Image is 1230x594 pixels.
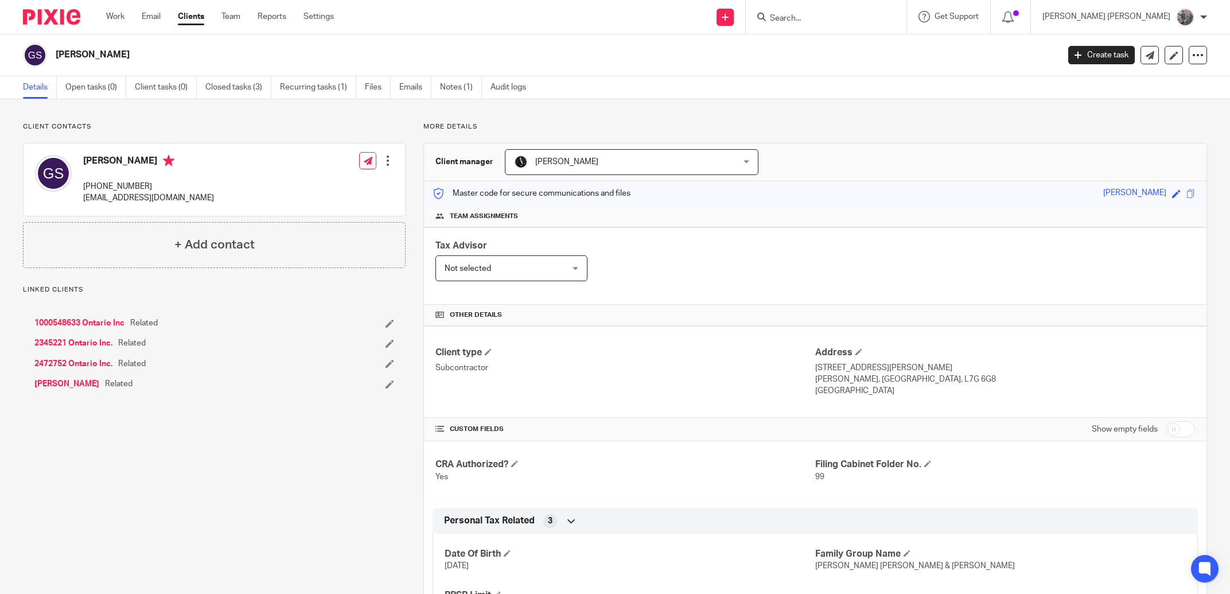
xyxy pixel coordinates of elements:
[815,362,1195,374] p: [STREET_ADDRESS][PERSON_NAME]
[491,76,535,99] a: Audit logs
[23,76,57,99] a: Details
[178,11,204,22] a: Clients
[83,181,214,192] p: [PHONE_NUMBER]
[423,122,1207,131] p: More details
[1103,187,1166,200] div: [PERSON_NAME]
[435,362,815,374] p: Subcontractor
[535,158,598,166] span: [PERSON_NAME]
[445,548,815,560] h4: Date Of Birth
[106,11,124,22] a: Work
[1176,8,1194,26] img: 20160912_191538.jpg
[34,358,112,370] a: 2472752 Ontario Inc.
[34,378,99,390] a: [PERSON_NAME]
[1068,46,1135,64] a: Create task
[815,562,1015,570] span: [PERSON_NAME] [PERSON_NAME] & [PERSON_NAME]
[23,9,80,25] img: Pixie
[118,358,146,370] span: Related
[815,473,824,481] span: 99
[56,49,852,61] h2: [PERSON_NAME]
[105,378,133,390] span: Related
[435,241,487,250] span: Tax Advisor
[450,212,518,221] span: Team assignments
[142,11,161,22] a: Email
[435,425,815,434] h4: CUSTOM FIELDS
[935,13,979,21] span: Get Support
[450,310,502,320] span: Other details
[445,562,469,570] span: [DATE]
[435,347,815,359] h4: Client type
[135,76,197,99] a: Client tasks (0)
[65,76,126,99] a: Open tasks (0)
[280,76,356,99] a: Recurring tasks (1)
[130,317,158,329] span: Related
[435,156,493,168] h3: Client manager
[433,188,630,199] p: Master code for secure communications and files
[258,11,286,22] a: Reports
[815,548,1186,560] h4: Family Group Name
[1042,11,1170,22] p: [PERSON_NAME] [PERSON_NAME]
[34,317,124,329] a: 1000548633 Ontario Inc
[163,155,174,166] i: Primary
[815,374,1195,385] p: [PERSON_NAME], [GEOGRAPHIC_DATA], L7G 6G8
[444,515,535,527] span: Personal Tax Related
[118,337,146,349] span: Related
[174,236,255,254] h4: + Add contact
[205,76,271,99] a: Closed tasks (3)
[445,265,491,273] span: Not selected
[303,11,334,22] a: Settings
[23,122,406,131] p: Client contacts
[23,43,47,67] img: svg%3E
[83,155,214,169] h4: [PERSON_NAME]
[365,76,391,99] a: Files
[221,11,240,22] a: Team
[548,515,552,527] span: 3
[23,285,406,294] p: Linked clients
[815,385,1195,397] p: [GEOGRAPHIC_DATA]
[435,459,815,471] h4: CRA Authorized?
[815,459,1195,471] h4: Filing Cabinet Folder No.
[769,14,872,24] input: Search
[440,76,482,99] a: Notes (1)
[399,76,431,99] a: Emails
[83,192,214,204] p: [EMAIL_ADDRESS][DOMAIN_NAME]
[35,155,72,192] img: svg%3E
[34,337,112,349] a: 2345221 Ontario Inc.
[1092,424,1158,435] label: Show empty fields
[435,473,448,481] span: Yes
[514,155,528,169] img: HardeepM.png
[815,347,1195,359] h4: Address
